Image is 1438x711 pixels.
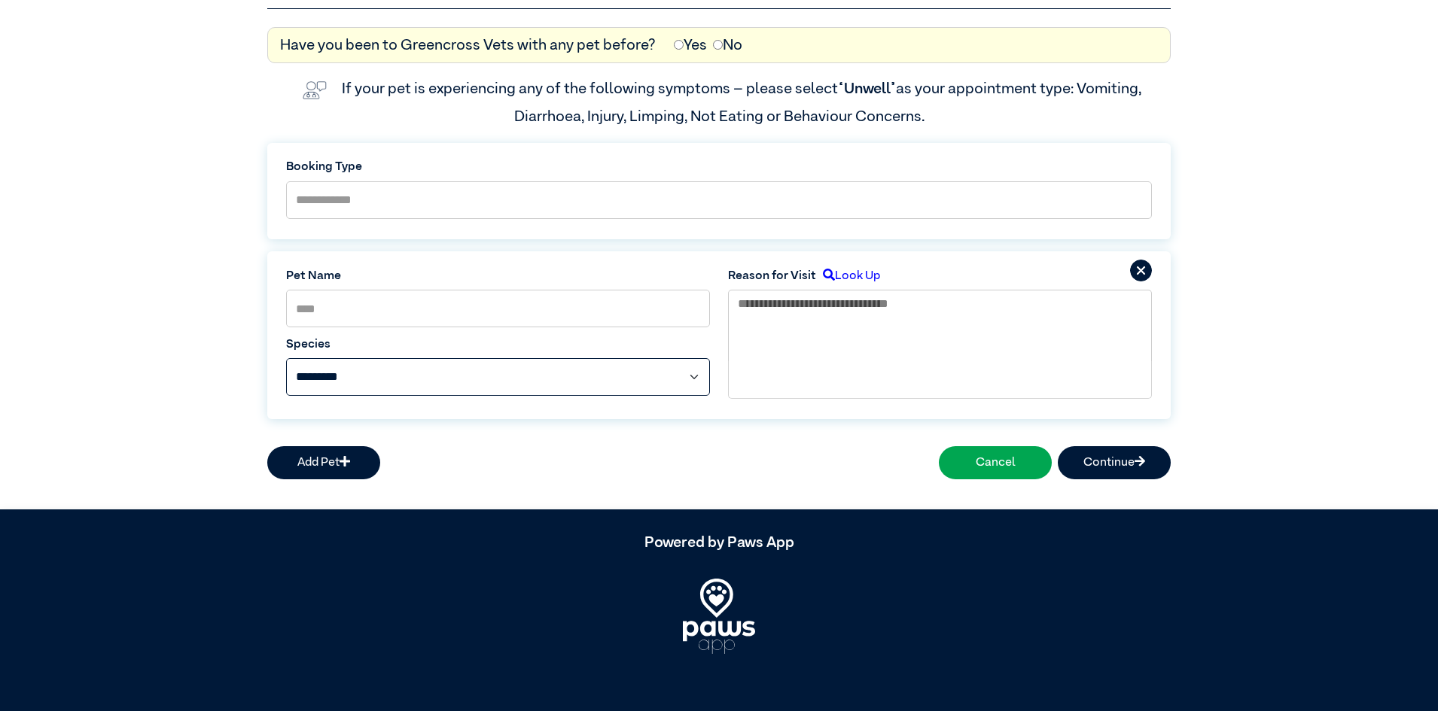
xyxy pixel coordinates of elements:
[939,446,1052,479] button: Cancel
[674,34,707,56] label: Yes
[728,267,816,285] label: Reason for Visit
[342,81,1144,123] label: If your pet is experiencing any of the following symptoms – please select as your appointment typ...
[267,533,1171,551] h5: Powered by Paws App
[280,34,656,56] label: Have you been to Greencross Vets with any pet before?
[1058,446,1171,479] button: Continue
[286,267,710,285] label: Pet Name
[297,75,333,105] img: vet
[286,336,710,354] label: Species
[683,579,755,654] img: PawsApp
[286,158,1152,176] label: Booking Type
[713,34,742,56] label: No
[838,81,896,96] span: “Unwell”
[816,267,880,285] label: Look Up
[674,40,684,50] input: Yes
[713,40,723,50] input: No
[267,446,380,479] button: Add Pet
